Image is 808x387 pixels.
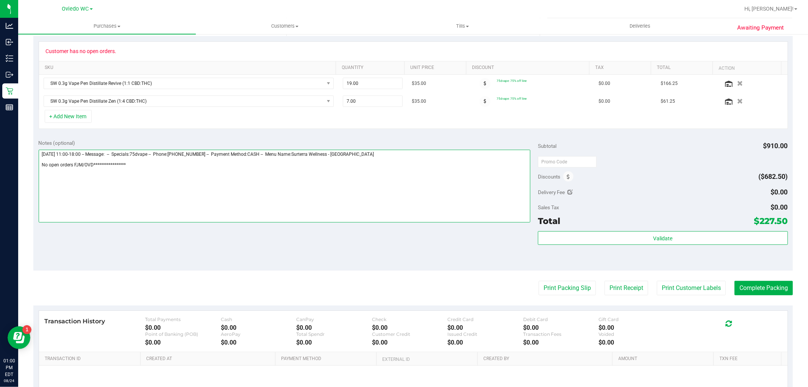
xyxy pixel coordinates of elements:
span: $0.00 [599,80,610,87]
span: Oviedo WC [62,6,89,12]
div: Transaction Fees [523,331,599,337]
a: Transaction ID [45,356,138,362]
div: AeroPay [221,331,296,337]
span: $910.00 [763,142,788,150]
div: Credit Card [447,316,523,322]
div: $0.00 [447,324,523,331]
iframe: Resource center unread badge [22,325,31,334]
div: Issued Credit [447,331,523,337]
span: $61.25 [661,98,675,105]
span: $0.00 [771,188,788,196]
a: Txn Fee [720,356,778,362]
span: Subtotal [538,143,556,149]
div: $0.00 [599,339,674,346]
th: Action [713,61,781,75]
span: 75dvape: 75% off line [497,97,527,100]
inline-svg: Inventory [6,55,13,62]
div: Debit Card [523,316,599,322]
span: Total [538,216,560,226]
span: Awaiting Payment [737,24,784,32]
inline-svg: Retail [6,87,13,95]
a: Payment Method [281,356,374,362]
span: SW 0.3g Vape Pen Distillate Revive (1:1 CBD:THC) [44,78,324,89]
a: Customers [196,18,374,34]
i: Edit Delivery Fee [568,190,573,195]
span: Customers [196,23,373,30]
button: + Add New Item [45,110,92,123]
div: $0.00 [145,339,220,346]
a: Created At [146,356,272,362]
th: External ID [376,352,477,366]
div: $0.00 [372,339,447,346]
span: Tills [374,23,551,30]
a: Created By [483,356,610,362]
iframe: Resource center [8,326,30,349]
span: $227.50 [754,216,788,226]
div: CanPay [296,316,372,322]
button: Complete Packing [735,281,793,295]
div: $0.00 [145,324,220,331]
button: Print Receipt [605,281,648,295]
div: $0.00 [296,339,372,346]
inline-svg: Inbound [6,38,13,46]
span: ($682.50) [759,172,788,180]
span: $0.00 [599,98,610,105]
div: $0.00 [447,339,523,346]
div: Check [372,316,447,322]
span: Purchases [18,23,196,30]
input: 7.00 [343,96,402,107]
span: Validate [653,235,672,241]
span: Delivery Fee [538,189,565,195]
div: $0.00 [523,324,599,331]
div: $0.00 [372,324,447,331]
a: Deliveries [551,18,729,34]
div: Total Spendr [296,331,372,337]
div: Cash [221,316,296,322]
p: 01:00 PM EDT [3,357,15,378]
div: $0.00 [221,339,296,346]
span: $35.00 [412,98,426,105]
div: Gift Card [599,316,674,322]
div: $0.00 [296,324,372,331]
span: 75dvape: 75% off line [497,79,527,83]
inline-svg: Analytics [6,22,13,30]
div: $0.00 [599,324,674,331]
a: Quantity [342,65,402,71]
a: Total [657,65,710,71]
span: Sales Tax [538,204,559,210]
span: NO DATA FOUND [44,96,334,107]
inline-svg: Outbound [6,71,13,78]
div: Point of Banking (POB) [145,331,220,337]
div: Customer has no open orders. [46,48,117,54]
p: 08/24 [3,378,15,384]
input: Promo Code [538,156,597,168]
a: Amount [619,356,711,362]
a: Tills [374,18,551,34]
span: SW 0.3g Vape Pen Distillate Zen (1:4 CBD:THC) [44,96,324,107]
inline-svg: Reports [6,103,13,111]
a: Purchases [18,18,196,34]
span: $0.00 [771,203,788,211]
button: Validate [538,231,788,245]
a: SKU [45,65,333,71]
a: Unit Price [410,65,463,71]
span: NO DATA FOUND [44,78,334,89]
div: $0.00 [523,339,599,346]
a: Discount [472,65,586,71]
div: $0.00 [221,324,296,331]
div: Customer Credit [372,331,447,337]
button: Print Packing Slip [539,281,596,295]
span: Discounts [538,170,560,183]
span: Notes (optional) [39,140,75,146]
button: Print Customer Labels [657,281,726,295]
span: $166.25 [661,80,678,87]
span: $35.00 [412,80,426,87]
a: Tax [595,65,648,71]
input: 19.00 [343,78,402,89]
div: Total Payments [145,316,220,322]
div: Voided [599,331,674,337]
span: Deliveries [619,23,661,30]
span: Hi, [PERSON_NAME]! [744,6,794,12]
